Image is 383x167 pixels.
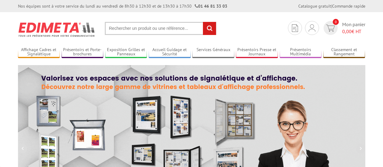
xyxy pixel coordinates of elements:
[280,47,322,57] a: Présentoirs Multimédia
[203,22,216,35] input: rechercher
[322,21,365,35] a: devis rapide 0 Mon panier 0,00€ HT
[292,24,298,32] img: devis rapide
[332,3,365,9] a: Commande rapide
[333,19,339,25] span: 0
[18,3,227,9] div: Nos équipes sont à votre service du lundi au vendredi de 8h30 à 12h30 et de 13h30 à 17h30
[18,18,96,41] img: Présentoir, panneau, stand - Edimeta - PLV, affichage, mobilier bureau, entreprise
[236,47,278,57] a: Présentoirs Presse et Journaux
[298,3,365,9] div: |
[309,24,315,32] img: devis rapide
[105,47,147,57] a: Exposition Grilles et Panneaux
[192,47,234,57] a: Services Généraux
[105,22,216,35] input: Rechercher un produit ou une référence...
[326,25,335,32] img: devis rapide
[18,47,60,57] a: Affichage Cadres et Signalétique
[342,21,365,35] span: Mon panier
[323,47,365,57] a: Classement et Rangement
[342,28,352,34] span: 0,00
[342,28,365,35] span: € HT
[195,3,227,9] strong: 01 46 81 33 03
[298,3,331,9] a: Catalogue gratuit
[149,47,191,57] a: Accueil Guidage et Sécurité
[62,47,104,57] a: Présentoirs et Porte-brochures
